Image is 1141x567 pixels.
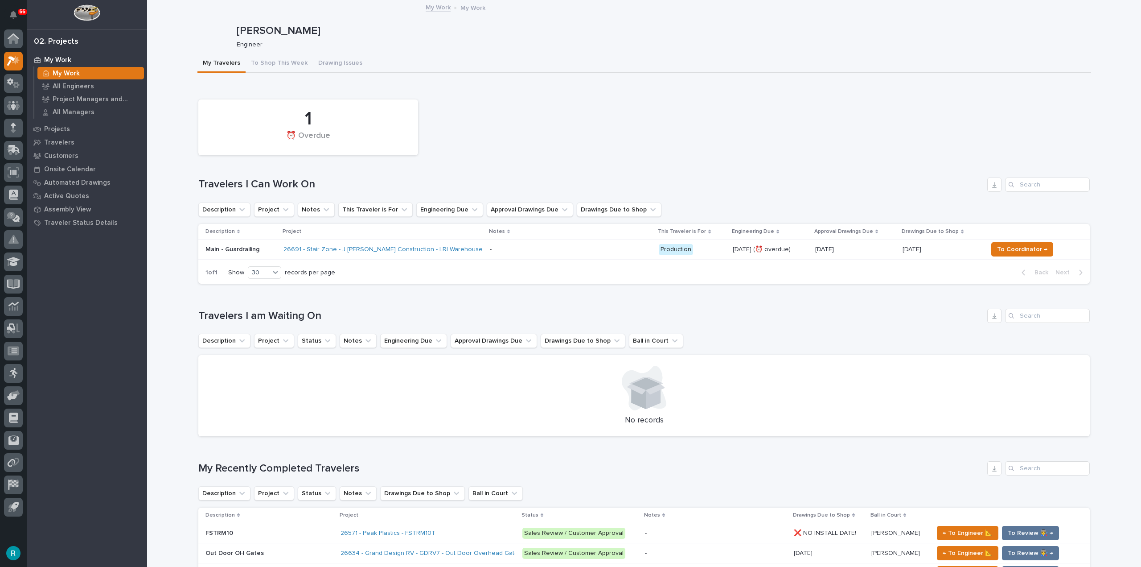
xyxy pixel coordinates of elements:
[27,176,147,189] a: Automated Drawings
[340,486,377,501] button: Notes
[815,246,895,253] p: [DATE]
[659,244,693,255] div: Production
[416,203,483,217] button: Engineering Due
[490,246,492,253] div: -
[793,510,850,520] p: Drawings Due to Shop
[1002,546,1059,560] button: To Review 👨‍🏭 →
[991,242,1053,257] button: To Coordinator →
[340,510,358,520] p: Project
[254,486,294,501] button: Project
[27,189,147,203] a: Active Quotes
[1005,178,1090,192] input: Search
[645,550,647,557] div: -
[34,37,78,47] div: 02. Projects
[380,334,447,348] button: Engineering Due
[53,83,94,91] p: All Engineers
[44,152,78,160] p: Customers
[1052,269,1090,277] button: Next
[814,227,873,236] p: Approval Drawings Due
[27,136,147,149] a: Travelers
[237,25,1088,37] p: [PERSON_NAME]
[213,131,403,150] div: ⏰ Overdue
[521,510,538,520] p: Status
[298,486,336,501] button: Status
[44,192,89,200] p: Active Quotes
[658,227,706,236] p: This Traveler is For
[213,108,403,130] div: 1
[4,5,23,24] button: Notifications
[198,203,250,217] button: Description
[997,244,1047,255] span: To Coordinator →
[870,510,901,520] p: Ball in Court
[44,179,111,187] p: Automated Drawings
[902,227,959,236] p: Drawings Due to Shop
[522,528,625,539] div: Sales Review / Customer Approval
[53,108,94,116] p: All Managers
[74,4,100,21] img: Workspace Logo
[198,543,1090,563] tr: Out Door OH GatesOut Door OH Gates 26634 - Grand Design RV - GDRV7 - Out Door Overhead Gates (2) ...
[283,227,301,236] p: Project
[313,54,368,73] button: Drawing Issues
[44,219,118,227] p: Traveler Status Details
[198,310,984,323] h1: Travelers I am Waiting On
[937,526,998,540] button: ← To Engineer 📐
[489,227,505,236] p: Notes
[1005,309,1090,323] input: Search
[298,203,335,217] button: Notes
[34,80,147,92] a: All Engineers
[1055,269,1075,277] span: Next
[943,528,993,538] span: ← To Engineer 📐
[20,8,25,15] p: 66
[27,149,147,162] a: Customers
[1005,461,1090,476] input: Search
[380,486,465,501] button: Drawings Due to Shop
[27,162,147,176] a: Onsite Calendar
[1008,548,1053,559] span: To Review 👨‍🏭 →
[205,227,235,236] p: Description
[205,528,235,537] p: FSTRM10
[205,246,276,253] p: Main - Guardrailing
[248,268,270,277] div: 30
[27,122,147,136] a: Projects
[44,56,71,64] p: My Work
[53,70,80,78] p: My Work
[522,548,625,559] div: Sales Review / Customer Approval
[577,203,661,217] button: Drawings Due to Shop
[338,203,413,217] button: This Traveler is For
[197,54,246,73] button: My Travelers
[871,528,922,537] p: [PERSON_NAME]
[794,548,814,557] p: [DATE]
[34,93,147,105] a: Project Managers and Engineers
[426,2,451,12] a: My Work
[298,334,336,348] button: Status
[732,227,774,236] p: Engineering Due
[943,548,993,559] span: ← To Engineer 📐
[44,166,96,174] p: Onsite Calendar
[254,203,294,217] button: Project
[27,216,147,229] a: Traveler Status Details
[198,178,984,191] h1: Travelers I Can Work On
[27,53,147,66] a: My Work
[903,244,923,253] p: [DATE]
[44,125,70,133] p: Projects
[629,334,683,348] button: Ball in Court
[487,203,573,217] button: Approval Drawings Due
[1014,269,1052,277] button: Back
[794,528,858,537] p: ❌ NO INSTALL DATE!
[644,510,660,520] p: Notes
[205,548,266,557] p: Out Door OH Gates
[44,206,91,214] p: Assembly View
[451,334,537,348] button: Approval Drawings Due
[198,486,250,501] button: Description
[468,486,523,501] button: Ball in Court
[205,510,235,520] p: Description
[198,262,225,284] p: 1 of 1
[871,548,922,557] p: [PERSON_NAME]
[198,462,984,475] h1: My Recently Completed Travelers
[645,530,647,537] div: -
[340,334,377,348] button: Notes
[460,2,485,12] p: My Work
